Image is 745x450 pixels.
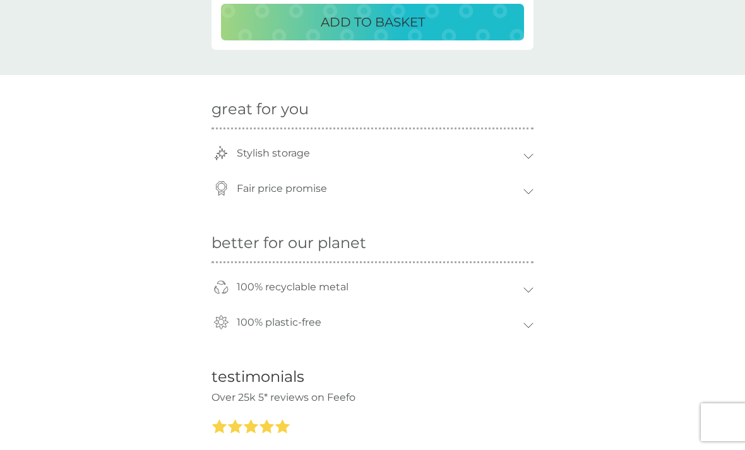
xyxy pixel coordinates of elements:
[230,273,355,302] p: 100% recyclable metal
[212,234,533,252] h2: better for our planet
[212,100,533,119] h2: great for you
[213,280,229,294] img: recycle-icon.svg
[213,315,229,329] img: chemicals-icon.svg
[214,181,229,196] img: coin-icon.svg
[230,139,316,168] p: Stylish storage
[221,4,524,40] button: ADD TO BASKET
[230,308,328,337] p: 100% plastic-free
[214,146,229,160] img: trophey-icon.svg
[212,389,533,406] p: Over 25k 5* reviews on Feefo
[212,368,533,386] h2: testimonials
[230,174,333,203] p: Fair price promise
[321,12,425,32] p: ADD TO BASKET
